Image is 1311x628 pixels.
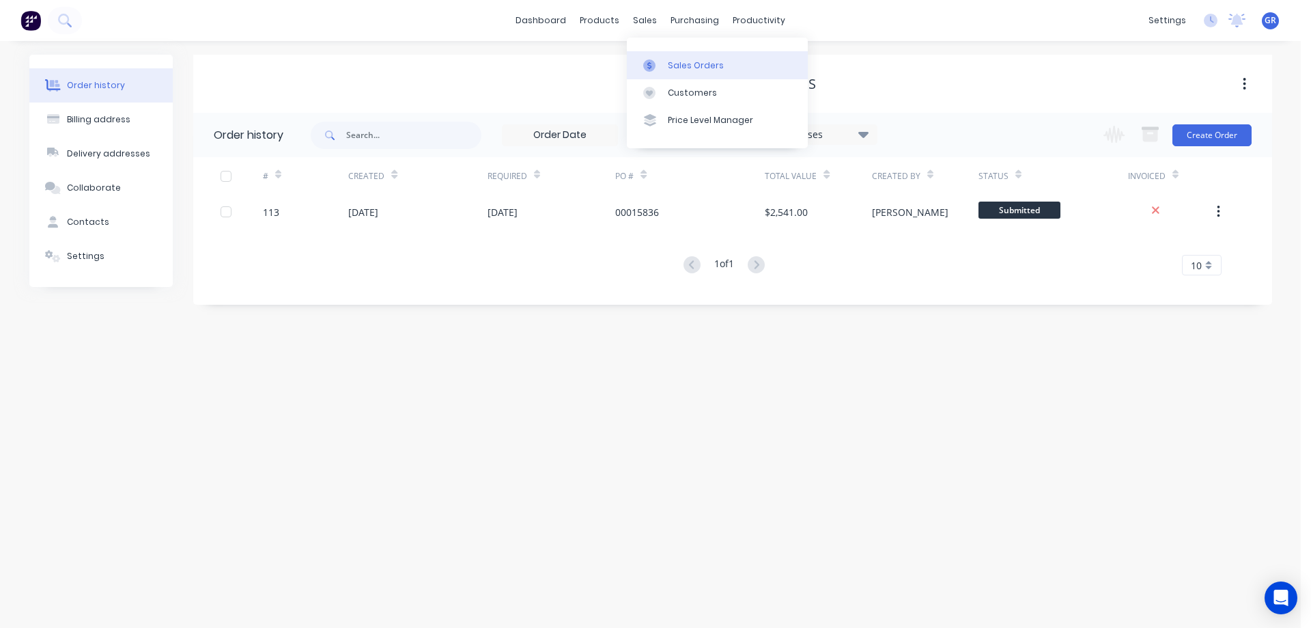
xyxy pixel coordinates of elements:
[1191,258,1202,273] span: 10
[67,216,109,228] div: Contacts
[488,170,527,182] div: Required
[67,250,104,262] div: Settings
[978,157,1128,195] div: Status
[668,59,724,72] div: Sales Orders
[615,170,634,182] div: PO #
[978,170,1009,182] div: Status
[1128,157,1213,195] div: Invoiced
[29,239,173,273] button: Settings
[348,170,384,182] div: Created
[573,10,626,31] div: products
[29,205,173,239] button: Contacts
[348,205,378,219] div: [DATE]
[346,122,481,149] input: Search...
[726,10,792,31] div: productivity
[67,79,125,92] div: Order history
[29,137,173,171] button: Delivery addresses
[20,10,41,31] img: Factory
[668,114,753,126] div: Price Level Manager
[503,125,617,146] input: Order Date
[1265,582,1297,614] div: Open Intercom Messenger
[872,205,948,219] div: [PERSON_NAME]
[488,157,616,195] div: Required
[765,170,817,182] div: Total Value
[29,103,173,137] button: Billing address
[615,157,765,195] div: PO #
[872,157,978,195] div: Created By
[1265,14,1276,27] span: GR
[488,205,518,219] div: [DATE]
[348,157,487,195] div: Created
[67,148,150,160] div: Delivery addresses
[1172,124,1252,146] button: Create Order
[627,79,808,107] a: Customers
[263,157,348,195] div: #
[762,127,877,142] div: 15 Statuses
[714,256,734,275] div: 1 of 1
[615,205,659,219] div: 00015836
[765,205,808,219] div: $2,541.00
[29,68,173,103] button: Order history
[29,171,173,205] button: Collaborate
[214,127,283,144] div: Order history
[263,205,279,219] div: 113
[765,157,871,195] div: Total Value
[668,87,717,99] div: Customers
[872,170,920,182] div: Created By
[1128,170,1166,182] div: Invoiced
[627,51,808,79] a: Sales Orders
[263,170,268,182] div: #
[67,113,130,126] div: Billing address
[627,107,808,134] a: Price Level Manager
[67,182,121,194] div: Collaborate
[978,202,1060,219] span: Submitted
[509,10,573,31] a: dashboard
[626,10,664,31] div: sales
[664,10,726,31] div: purchasing
[1142,10,1193,31] div: settings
